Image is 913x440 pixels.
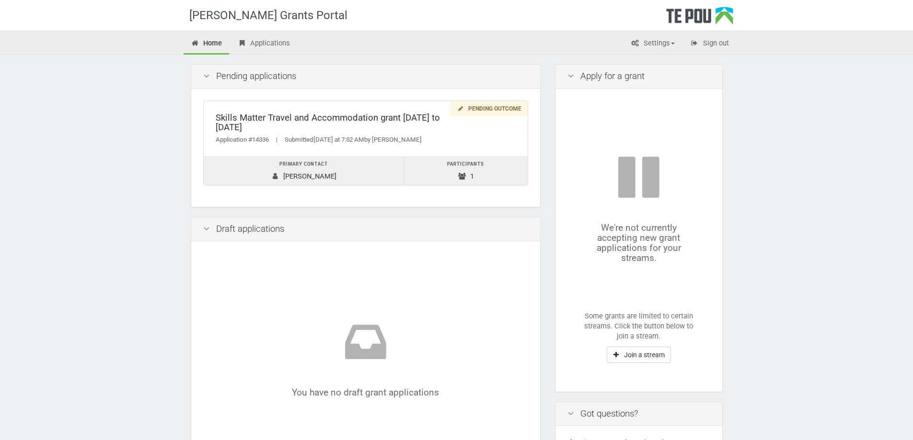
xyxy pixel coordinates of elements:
div: Application #14336 Submitted by [PERSON_NAME] [216,135,516,145]
td: [PERSON_NAME] [204,157,404,185]
span: [DATE] at 7:52 AM [313,136,364,143]
div: Participants [409,159,522,169]
div: Pending applications [191,65,540,89]
a: Sign out [683,34,736,55]
div: Primary contact [208,159,399,169]
span: | [269,136,285,143]
button: Join a stream [607,347,671,363]
div: Pending outcome [451,101,527,117]
div: Apply for a grant [555,65,722,89]
div: Skills Matter Travel and Accommodation grant [DATE] to [DATE] [216,113,516,133]
div: Te Pou Logo [666,7,733,31]
div: Got questions? [555,402,722,426]
div: You have no draft grant applications [232,318,499,397]
div: We're not currently accepting new grant applications for your streams. [584,153,693,263]
a: Home [184,34,230,55]
a: Applications [230,34,297,55]
p: Some grants are limited to certain streams. Click the button below to join a stream. [584,311,693,342]
div: Draft applications [191,217,540,241]
td: 1 [404,157,528,185]
a: Settings [624,34,682,55]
